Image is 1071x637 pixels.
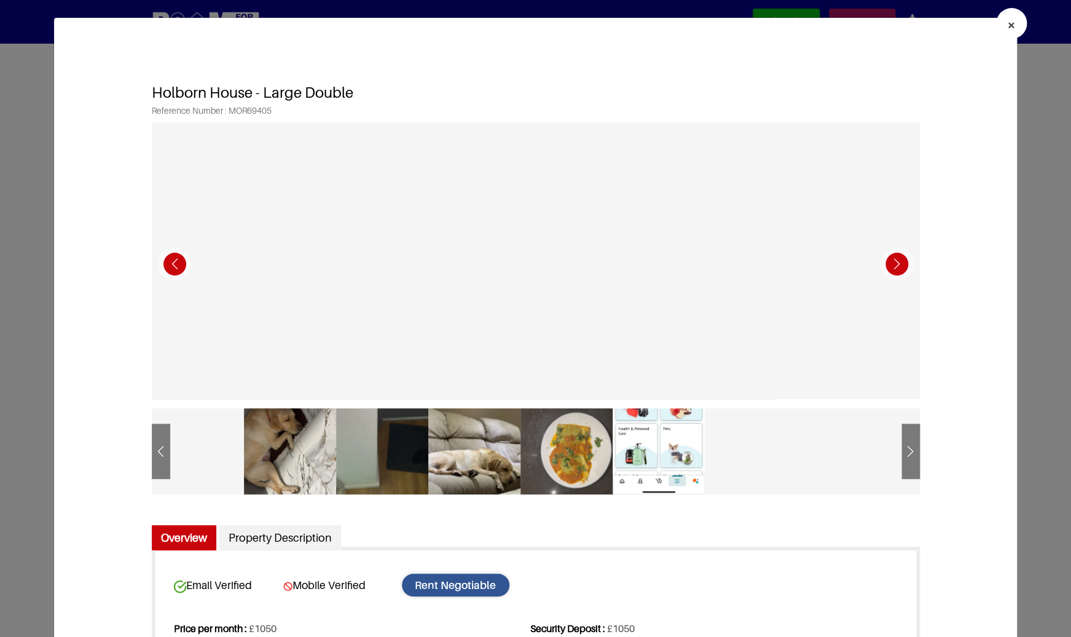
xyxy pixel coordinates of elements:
h3: Holborn House - Large Double [152,72,920,106]
span: Email Verified [174,579,281,592]
img: card-verified [283,582,292,591]
button: Close [996,8,1027,39]
img: card-verified [174,580,186,593]
span: Mobile Verified [283,579,391,591]
span: × [1007,16,1016,34]
strong: Security Deposit : [530,622,605,635]
span: Reference Number : MOR69405 [152,106,920,122]
a: Property Description [219,525,341,551]
strong: Price per month : [174,622,247,635]
span: Rent Negotiable [402,574,509,596]
a: Overview [152,525,216,551]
